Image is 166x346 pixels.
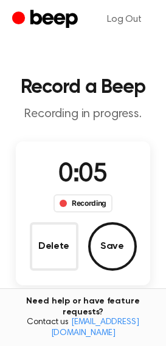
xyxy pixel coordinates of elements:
a: Beep [12,8,81,32]
a: Log Out [95,5,154,34]
p: Recording in progress. [10,107,156,122]
a: [EMAIL_ADDRESS][DOMAIN_NAME] [51,318,139,338]
span: 0:05 [58,162,107,188]
h1: Record a Beep [10,78,156,97]
button: Delete Audio Record [30,222,78,271]
span: Contact us [7,317,159,339]
div: Recording [54,194,112,212]
button: Save Audio Record [88,222,137,271]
